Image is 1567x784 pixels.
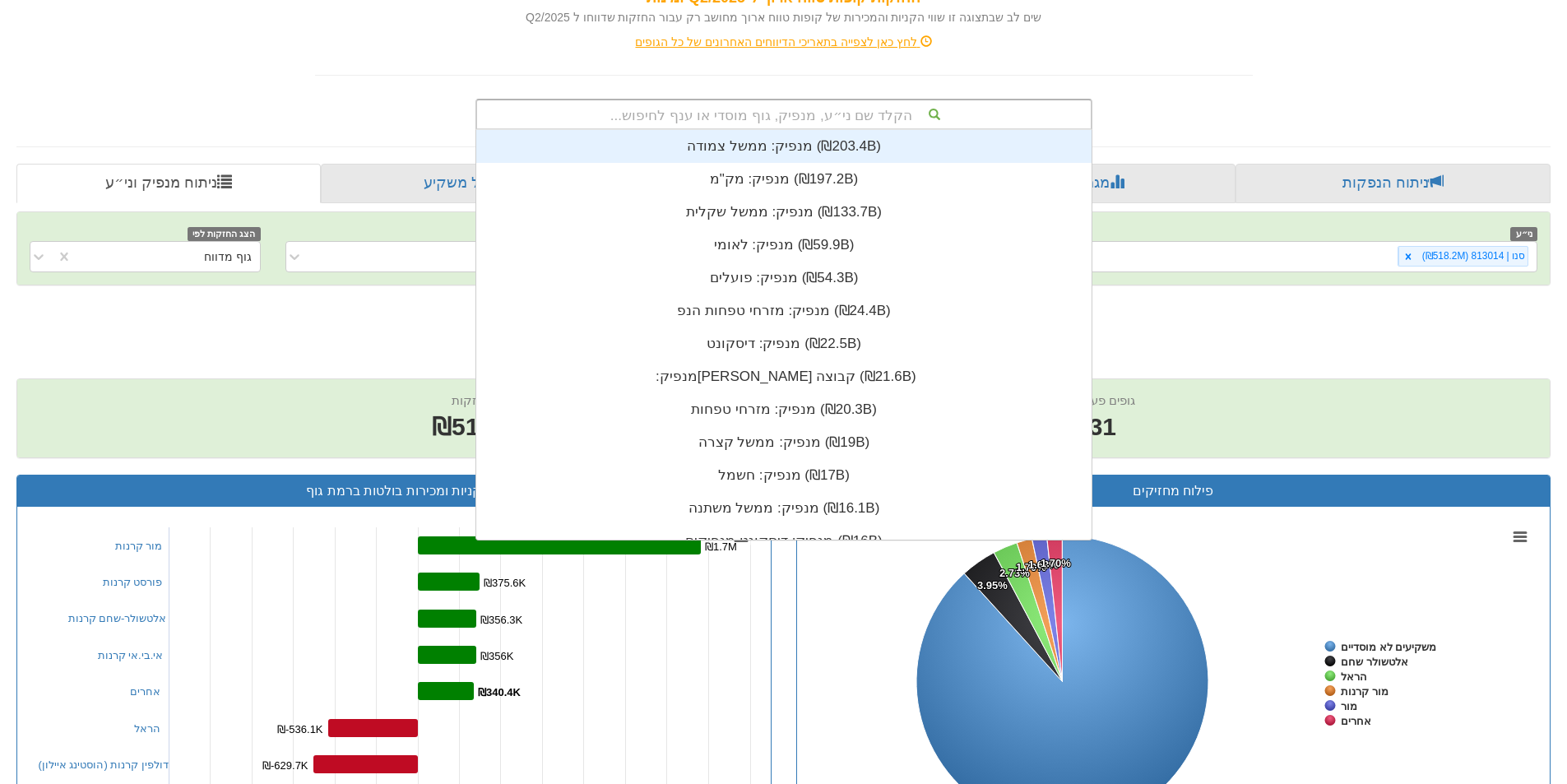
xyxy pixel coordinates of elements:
[432,413,534,440] span: ₪518.2M
[16,302,1551,329] h2: סנו | 813014 - ניתוח ני״ע
[1341,715,1371,727] tspan: אחרים
[476,130,1092,163] div: מנפיק: ‏ממשל צמודה ‎(₪203.4B)‎
[130,685,160,698] a: אחרים
[476,459,1092,492] div: מנפיק: ‏חשמל ‎(₪17B)‎
[476,492,1092,525] div: מנפיק: ‏ממשל משתנה ‎(₪16.1B)‎
[476,426,1092,459] div: מנפיק: ‏ממשל קצרה ‎(₪19B)‎
[1341,641,1436,653] tspan: משקיעים לא מוסדיים
[476,360,1092,393] div: מנפיק: ‏[PERSON_NAME] קבוצה ‎(₪21.6B)‎
[315,9,1253,26] div: שים לב שבתצוגה זו שווי הקניות והמכירות של קופות טווח ארוך מחושב רק עבור החזקות שדווחו ל Q2/2025
[476,295,1092,327] div: מנפיק: ‏מזרחי טפחות הנפ ‎(₪24.4B)‎
[16,164,321,203] a: ניתוח מנפיק וני״ע
[476,163,1092,196] div: מנפיק: ‏מק"מ ‎(₪197.2B)‎
[1041,557,1071,569] tspan: 1.70%
[1341,700,1357,712] tspan: מור
[98,649,164,661] a: אי.בי.אי קרנות
[480,614,523,626] tspan: ₪356.3K
[303,34,1265,50] div: לחץ כאן לצפייה בתאריכי הדיווחים האחרונים של כל הגופים
[480,650,514,662] tspan: ₪356K
[484,577,526,589] tspan: ₪375.6K
[705,540,737,553] tspan: ₪1.7M
[1510,227,1537,241] span: ני״ע
[115,540,163,552] a: מור קרנות
[103,576,163,588] a: פורסט קרנות
[977,579,1008,591] tspan: 3.95%
[68,612,167,624] a: אלטשולר-שחם קרנות
[1417,247,1528,266] div: סנו | 813014 (₪518.2M)
[1016,561,1046,573] tspan: 1.70%
[1028,559,1059,571] tspan: 1.63%
[1070,410,1135,445] span: 31
[452,393,514,407] span: שווי החזקות
[188,227,260,241] span: הצג החזקות לפי
[478,686,522,698] tspan: ₪340.4K
[809,484,1538,499] h3: פילוח מחזיקים
[999,567,1030,579] tspan: 2.73%
[134,722,160,735] a: הראל
[321,164,630,203] a: פרופיל משקיע
[476,229,1092,262] div: מנפיק: ‏לאומי ‎(₪59.9B)‎
[476,262,1092,295] div: מנפיק: ‏פועלים ‎(₪54.3B)‎
[1341,670,1367,683] tspan: הראל
[39,758,169,771] a: דולפין קרנות (הוסטינג איילון)
[1341,656,1408,668] tspan: אלטשולר שחם
[204,248,252,265] div: גוף מדווח
[477,100,1091,128] div: הקלד שם ני״ע, מנפיק, גוף מוסדי או ענף לחיפוש...
[476,327,1092,360] div: מנפיק: ‏דיסקונט ‎(₪22.5B)‎
[476,393,1092,426] div: מנפיק: ‏מזרחי טפחות ‎(₪20.3B)‎
[30,484,758,499] h3: קניות ומכירות בולטות ברמת גוף
[476,130,1092,624] div: grid
[277,723,323,735] tspan: ₪-536.1K
[1070,393,1135,407] span: גופים פעילים
[476,196,1092,229] div: מנפיק: ‏ממשל שקלית ‎(₪133.7B)‎
[476,525,1092,558] div: מנפיק: ‏דיסקונט מנפיקים ‎(₪16B)‎
[1341,685,1389,698] tspan: מור קרנות
[1236,164,1551,203] a: ניתוח הנפקות
[262,759,308,772] tspan: ₪-629.7K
